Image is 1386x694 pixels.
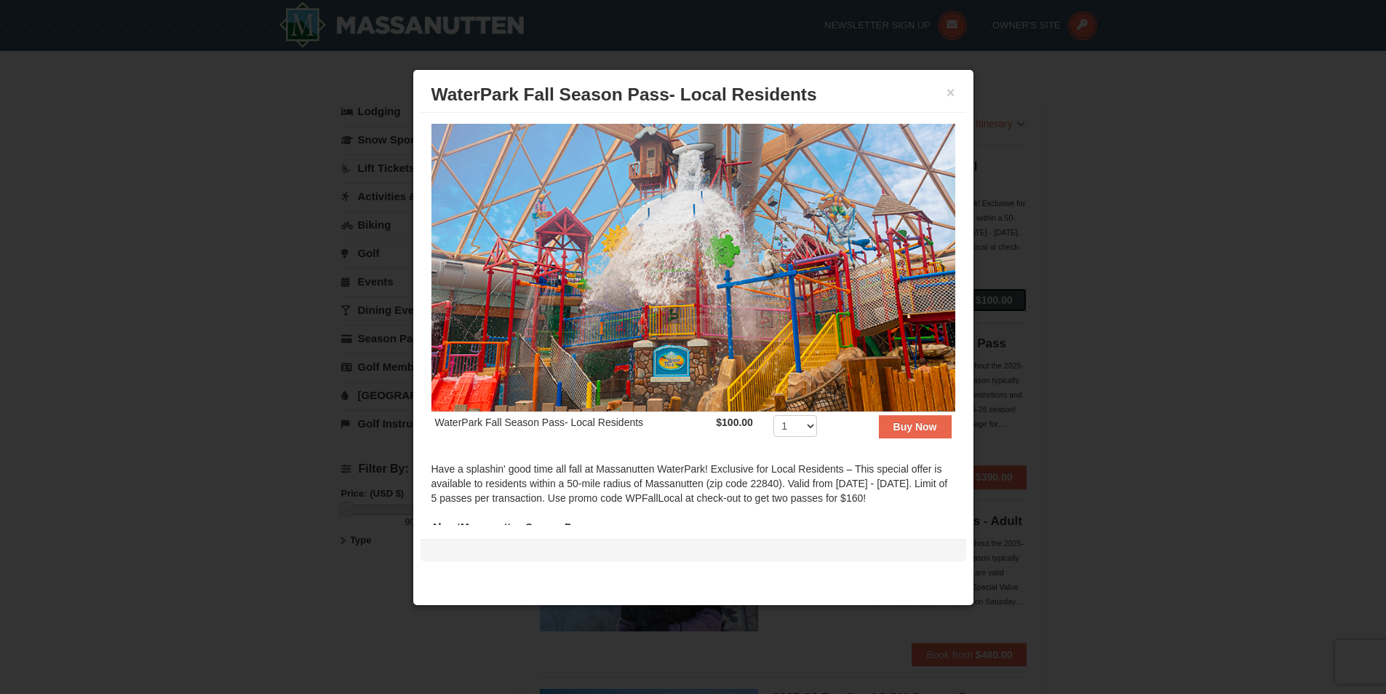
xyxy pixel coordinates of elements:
[947,85,955,100] button: ×
[716,417,753,428] strong: $100.00
[431,84,955,106] h3: WaterPark Fall Season Pass- Local Residents
[893,421,937,433] strong: Buy Now
[431,521,589,533] strong: Massanutten Season Pass
[431,520,955,564] div: Excellent Value! Our WaterPark, Ski, and Bike Park Season passes are the perfect way to keep your...
[431,124,955,411] img: 6619937-212-8c750e5f.jpg
[879,415,952,438] button: Buy Now
[431,411,713,447] td: WaterPark Fall Season Pass- Local Residents
[431,521,461,533] span: About
[431,462,955,520] div: Have a splashin' good time all fall at Massanutten WaterPark! Exclusive for Local Residents – Thi...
